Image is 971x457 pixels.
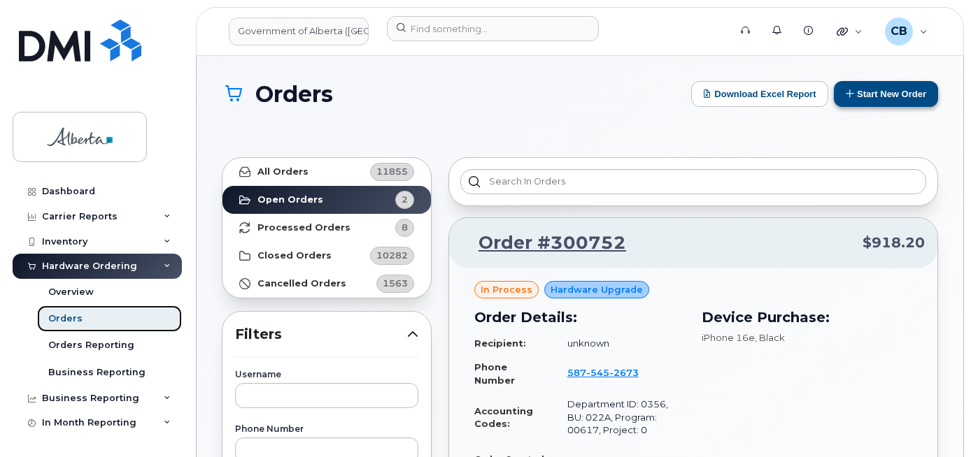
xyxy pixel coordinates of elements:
[462,231,626,256] a: Order #300752
[834,81,938,107] button: Start New Order
[474,338,526,349] strong: Recipient:
[555,392,685,442] td: Department ID: 0356, BU: 022A, Program: 00617, Project: 0
[235,370,418,379] label: Username
[863,233,925,253] span: $918.20
[555,331,685,356] td: unknown
[586,367,609,378] span: 545
[702,307,912,328] h3: Device Purchase:
[255,82,333,106] span: Orders
[235,425,418,433] label: Phone Number
[376,249,408,262] span: 10282
[257,166,309,177] strong: All Orders
[222,270,431,298] a: Cancelled Orders1563
[460,169,926,194] input: Search in orders
[567,367,655,378] a: 5875452673
[691,81,828,107] button: Download Excel Report
[222,158,431,186] a: All Orders11855
[257,222,350,233] strong: Processed Orders
[222,242,431,270] a: Closed Orders10282
[383,277,408,290] span: 1563
[474,405,533,430] strong: Accounting Codes:
[376,165,408,178] span: 11855
[222,214,431,242] a: Processed Orders8
[402,193,408,206] span: 2
[402,221,408,234] span: 8
[257,194,323,205] strong: Open Orders
[702,332,755,343] span: iPhone 16e
[551,283,643,296] span: Hardware Upgrade
[755,332,785,343] span: , Black
[609,367,639,378] span: 2673
[567,367,639,378] span: 587
[474,361,515,386] strong: Phone Number
[257,278,346,289] strong: Cancelled Orders
[257,250,332,261] strong: Closed Orders
[235,324,407,344] span: Filters
[481,283,532,296] span: in process
[474,307,685,328] h3: Order Details:
[222,186,431,214] a: Open Orders2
